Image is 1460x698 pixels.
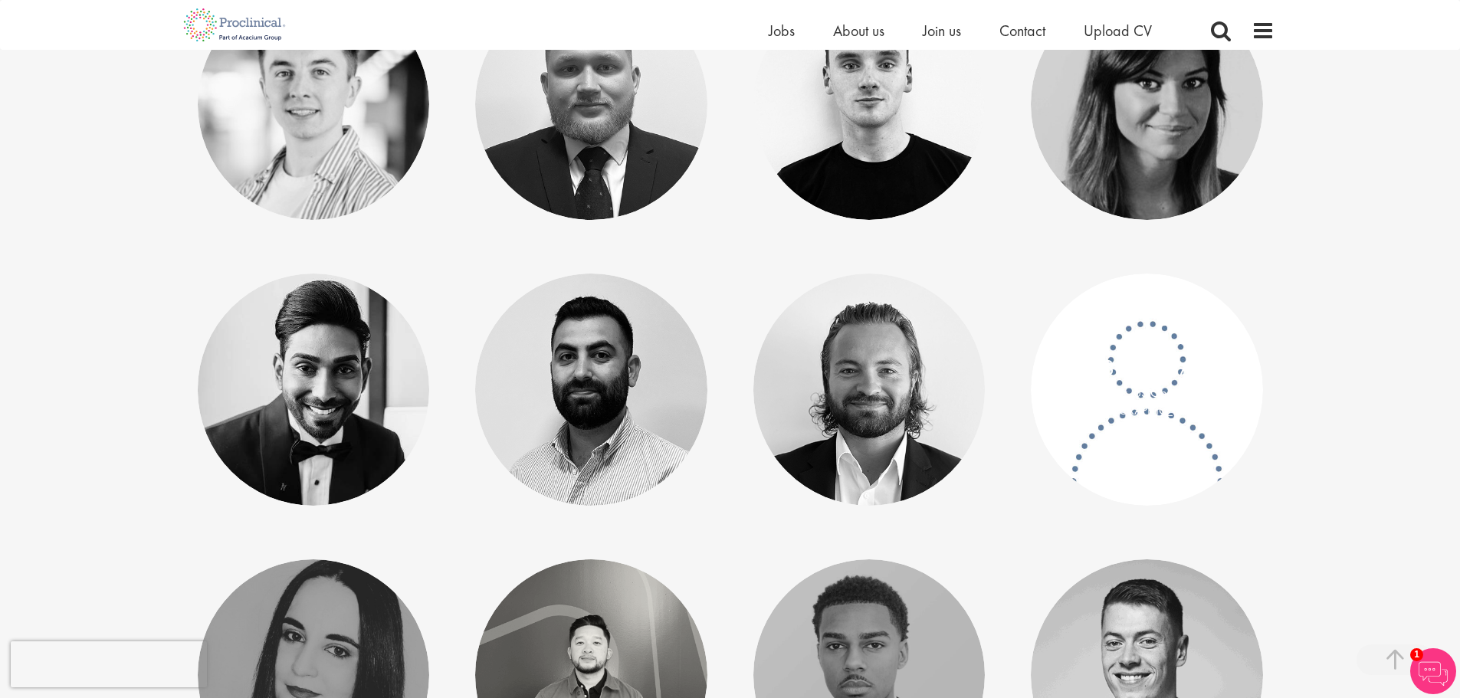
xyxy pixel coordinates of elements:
p: Manager, US Operations - [GEOGRAPHIC_DATA] [1046,385,1248,420]
a: Join us [923,21,961,41]
a: About us [833,21,884,41]
span: 1 [1410,648,1423,661]
a: Jobs [769,21,795,41]
a: [PERSON_NAME] [1062,353,1232,382]
iframe: reCAPTCHA [11,641,207,687]
img: Chatbot [1410,648,1456,694]
a: Contact [999,21,1045,41]
a: Upload CV [1084,21,1152,41]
